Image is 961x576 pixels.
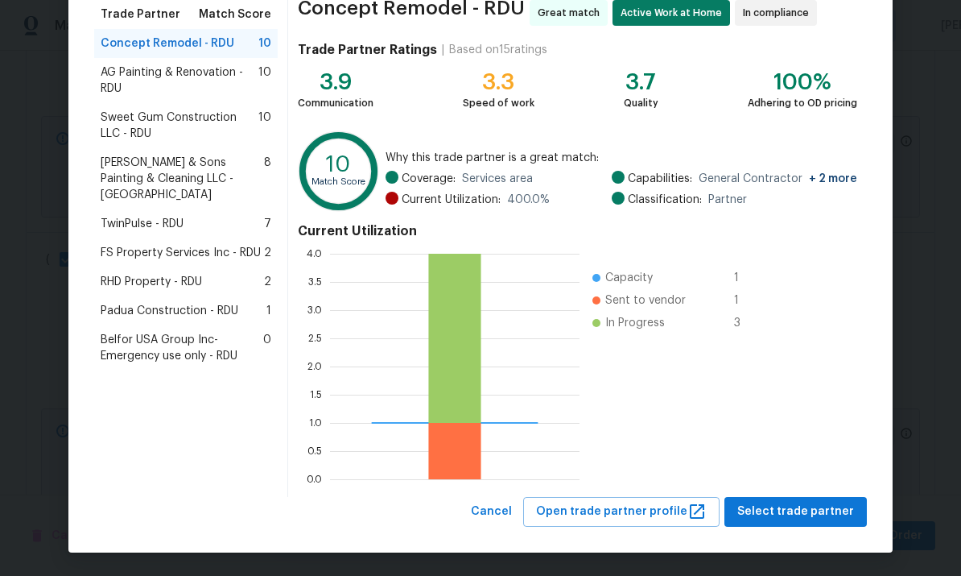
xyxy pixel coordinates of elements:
[258,64,271,97] span: 10
[310,390,322,400] text: 1.5
[298,74,373,90] div: 3.9
[298,223,857,239] h4: Current Utilization
[628,171,692,187] span: Capabilities:
[258,110,271,142] span: 10
[298,42,437,58] h4: Trade Partner Ratings
[307,249,322,259] text: 4.0
[737,502,854,522] span: Select trade partner
[437,42,449,58] div: |
[308,334,322,343] text: 2.5
[101,303,238,319] span: Padua Construction - RDU
[101,110,258,142] span: Sweet Gum Construction LLC - RDU
[101,332,263,364] span: Belfor USA Group Inc-Emergency use only - RDU
[264,245,271,261] span: 2
[266,303,271,319] span: 1
[101,35,234,52] span: Concept Remodel - RDU
[258,35,271,52] span: 10
[298,95,373,111] div: Communication
[748,95,857,111] div: Adhering to OD pricing
[724,497,867,527] button: Select trade partner
[523,497,720,527] button: Open trade partner profile
[308,277,322,287] text: 3.5
[507,192,550,208] span: 400.0 %
[621,5,728,21] span: Active Work at Home
[101,274,202,290] span: RHD Property - RDU
[708,192,747,208] span: Partner
[734,292,760,309] span: 1
[699,171,857,187] span: General Contractor
[463,95,534,111] div: Speed of work
[311,177,365,186] text: Match Score
[605,270,653,286] span: Capacity
[743,5,815,21] span: In compliance
[463,74,534,90] div: 3.3
[748,74,857,90] div: 100%
[307,446,322,456] text: 0.5
[101,6,180,23] span: Trade Partner
[263,332,271,364] span: 0
[605,315,665,331] span: In Progress
[464,497,518,527] button: Cancel
[307,362,322,371] text: 2.0
[462,171,533,187] span: Services area
[538,5,606,21] span: Great match
[605,292,686,309] span: Sent to vendor
[101,64,258,97] span: AG Painting & Renovation - RDU
[449,42,547,58] div: Based on 15 ratings
[624,95,658,111] div: Quality
[734,270,760,286] span: 1
[386,150,857,166] span: Why this trade partner is a great match:
[628,192,702,208] span: Classification:
[199,6,271,23] span: Match Score
[101,245,261,261] span: FS Property Services Inc - RDU
[264,216,271,232] span: 7
[307,474,322,484] text: 0.0
[309,418,322,428] text: 1.0
[101,155,264,203] span: [PERSON_NAME] & Sons Painting & Cleaning LLC - [GEOGRAPHIC_DATA]
[536,502,707,522] span: Open trade partner profile
[402,171,456,187] span: Coverage:
[264,155,271,203] span: 8
[471,502,512,522] span: Cancel
[809,173,857,184] span: + 2 more
[734,315,760,331] span: 3
[101,216,184,232] span: TwinPulse - RDU
[307,305,322,315] text: 3.0
[624,74,658,90] div: 3.7
[402,192,501,208] span: Current Utilization:
[326,153,351,176] text: 10
[264,274,271,290] span: 2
